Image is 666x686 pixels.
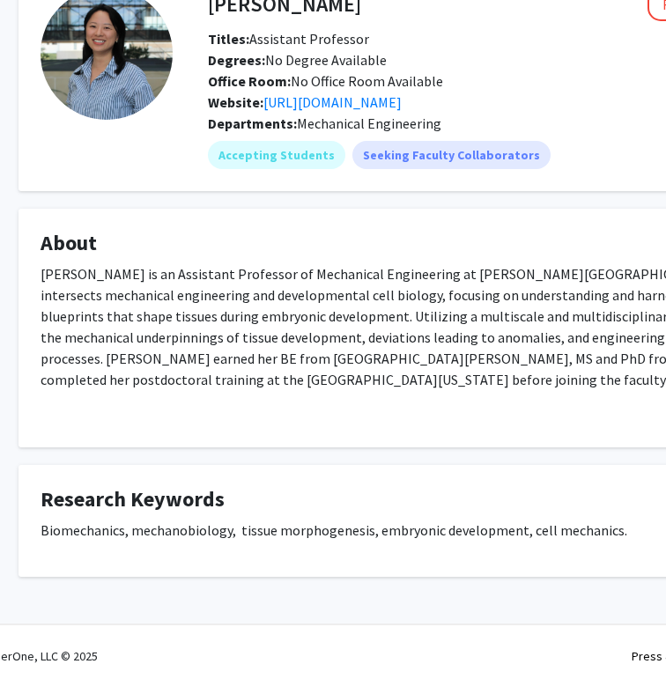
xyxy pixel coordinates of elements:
[208,51,387,69] span: No Degree Available
[208,93,263,111] b: Website:
[208,51,265,69] b: Degrees:
[208,72,443,90] span: No Office Room Available
[297,114,441,132] span: Mechanical Engineering
[208,114,297,132] b: Departments:
[208,141,345,169] mat-chip: Accepting Students
[13,607,75,673] iframe: Chat
[352,141,551,169] mat-chip: Seeking Faculty Collaborators
[263,93,402,111] a: Opens in a new tab
[208,72,291,90] b: Office Room:
[208,30,369,48] span: Assistant Professor
[208,30,249,48] b: Titles:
